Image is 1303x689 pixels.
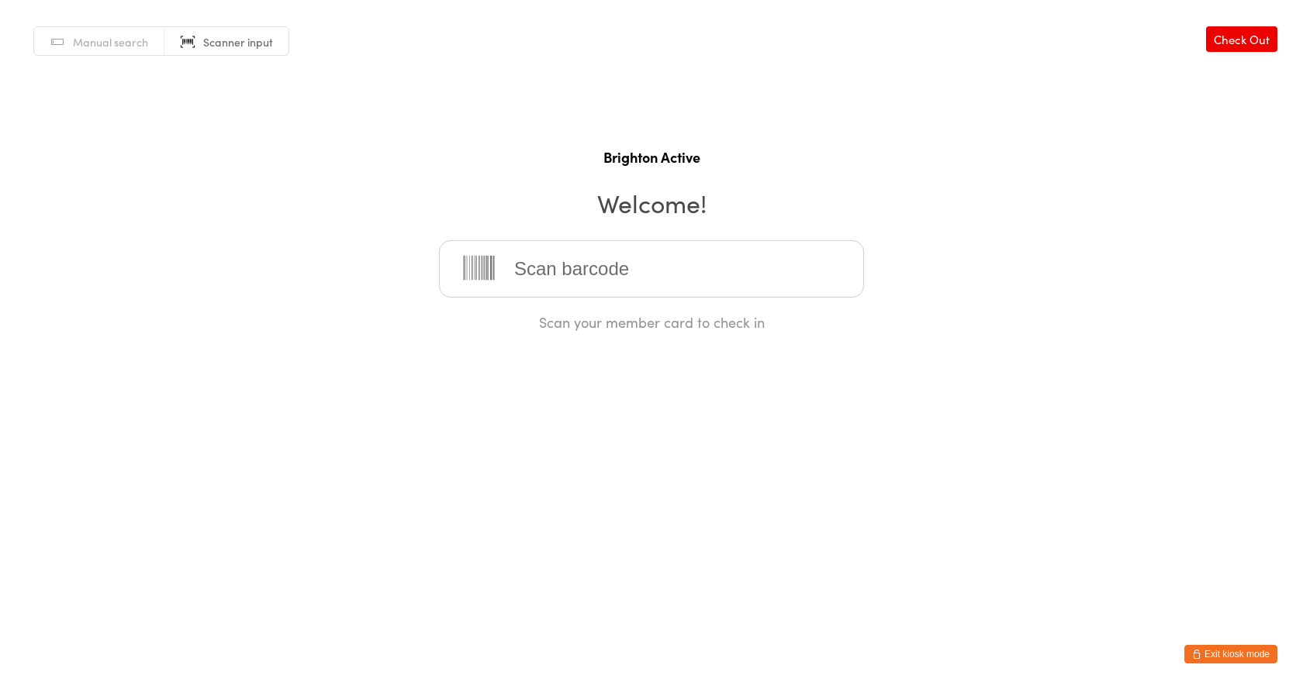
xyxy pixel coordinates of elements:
[203,34,273,50] span: Scanner input
[73,34,148,50] span: Manual search
[16,147,1287,167] h1: Brighton Active
[439,240,864,298] input: Scan barcode
[1184,645,1277,663] button: Exit kiosk mode
[439,312,864,332] div: Scan your member card to check in
[16,185,1287,220] h2: Welcome!
[1206,26,1277,52] a: Check Out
